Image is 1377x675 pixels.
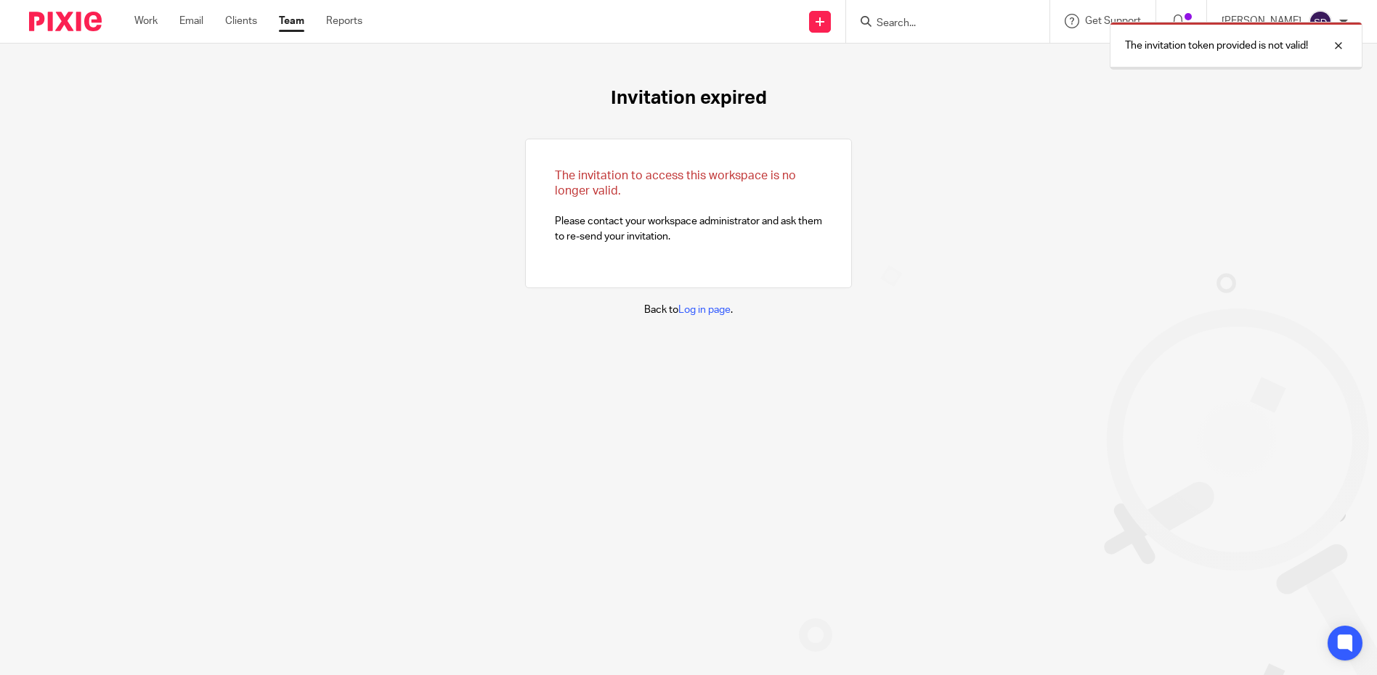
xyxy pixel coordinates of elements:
a: Reports [326,14,362,28]
img: svg%3E [1309,10,1332,33]
span: The invitation to access this workspace is no longer valid. [555,170,796,197]
p: The invitation token provided is not valid! [1125,38,1308,53]
h1: Invitation expired [611,87,767,110]
a: Work [134,14,158,28]
a: Team [279,14,304,28]
img: Pixie [29,12,102,31]
a: Clients [225,14,257,28]
a: Log in page [678,305,731,315]
p: Back to . [644,303,733,317]
p: Please contact your workspace administrator and ask them to re-send your invitation. [555,168,822,244]
a: Email [179,14,203,28]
